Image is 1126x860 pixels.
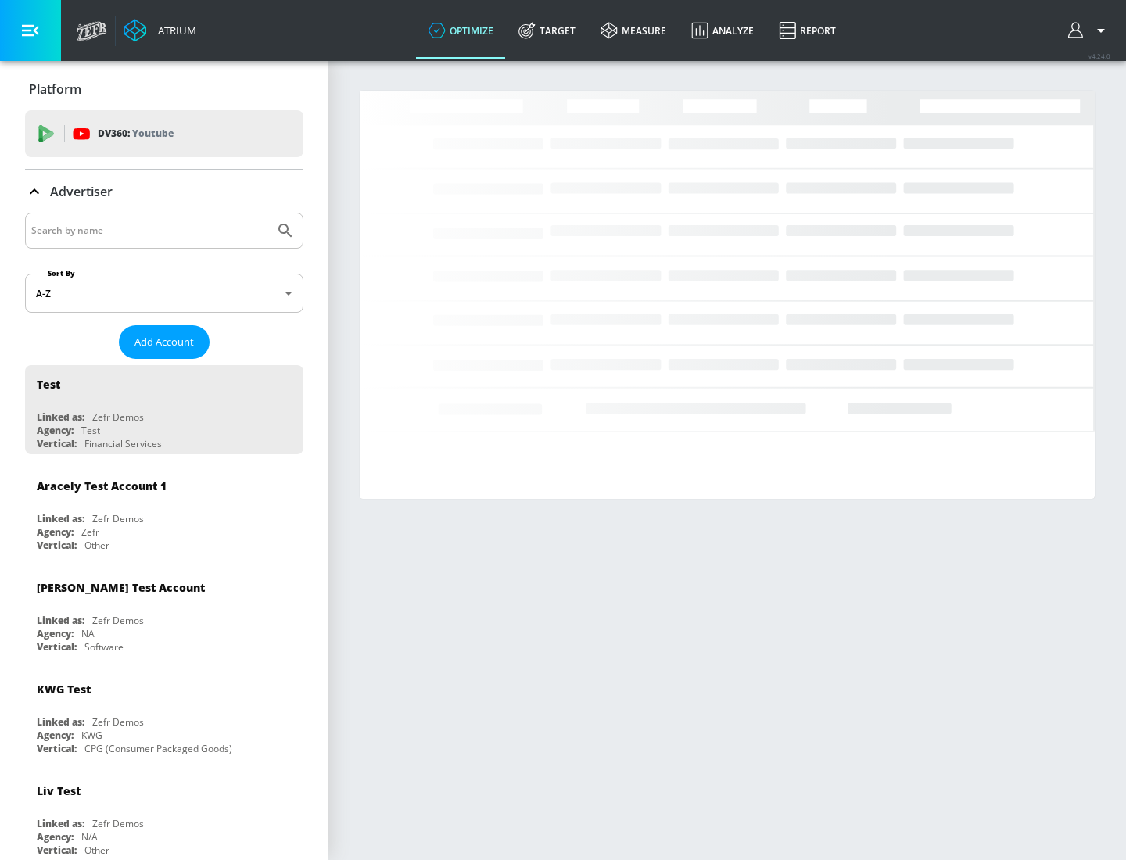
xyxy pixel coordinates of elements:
[84,742,232,755] div: CPG (Consumer Packaged Goods)
[84,640,124,654] div: Software
[25,110,303,157] div: DV360: Youtube
[37,539,77,552] div: Vertical:
[25,670,303,759] div: KWG TestLinked as:Zefr DemosAgency:KWGVertical:CPG (Consumer Packaged Goods)
[81,627,95,640] div: NA
[92,614,144,627] div: Zefr Demos
[84,844,109,857] div: Other
[37,437,77,450] div: Vertical:
[37,844,77,857] div: Vertical:
[119,325,210,359] button: Add Account
[25,67,303,111] div: Platform
[37,525,74,539] div: Agency:
[37,478,167,493] div: Aracely Test Account 1
[37,424,74,437] div: Agency:
[81,525,99,539] div: Zefr
[25,274,303,313] div: A-Z
[37,830,74,844] div: Agency:
[134,333,194,351] span: Add Account
[84,437,162,450] div: Financial Services
[37,715,84,729] div: Linked as:
[1088,52,1110,60] span: v 4.24.0
[81,729,102,742] div: KWG
[416,2,506,59] a: optimize
[25,568,303,658] div: [PERSON_NAME] Test AccountLinked as:Zefr DemosAgency:NAVertical:Software
[92,512,144,525] div: Zefr Demos
[92,715,144,729] div: Zefr Demos
[37,640,77,654] div: Vertical:
[37,682,91,697] div: KWG Test
[37,729,74,742] div: Agency:
[37,580,205,595] div: [PERSON_NAME] Test Account
[31,220,268,241] input: Search by name
[679,2,766,59] a: Analyze
[81,424,100,437] div: Test
[37,410,84,424] div: Linked as:
[29,81,81,98] p: Platform
[506,2,588,59] a: Target
[25,467,303,556] div: Aracely Test Account 1Linked as:Zefr DemosAgency:ZefrVertical:Other
[37,783,81,798] div: Liv Test
[37,627,74,640] div: Agency:
[98,125,174,142] p: DV360:
[25,170,303,213] div: Advertiser
[92,817,144,830] div: Zefr Demos
[37,742,77,755] div: Vertical:
[37,817,84,830] div: Linked as:
[81,830,98,844] div: N/A
[766,2,848,59] a: Report
[588,2,679,59] a: measure
[124,19,196,42] a: Atrium
[37,377,60,392] div: Test
[37,614,84,627] div: Linked as:
[37,512,84,525] div: Linked as:
[92,410,144,424] div: Zefr Demos
[132,125,174,142] p: Youtube
[25,365,303,454] div: TestLinked as:Zefr DemosAgency:TestVertical:Financial Services
[50,183,113,200] p: Advertiser
[45,268,78,278] label: Sort By
[152,23,196,38] div: Atrium
[84,539,109,552] div: Other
